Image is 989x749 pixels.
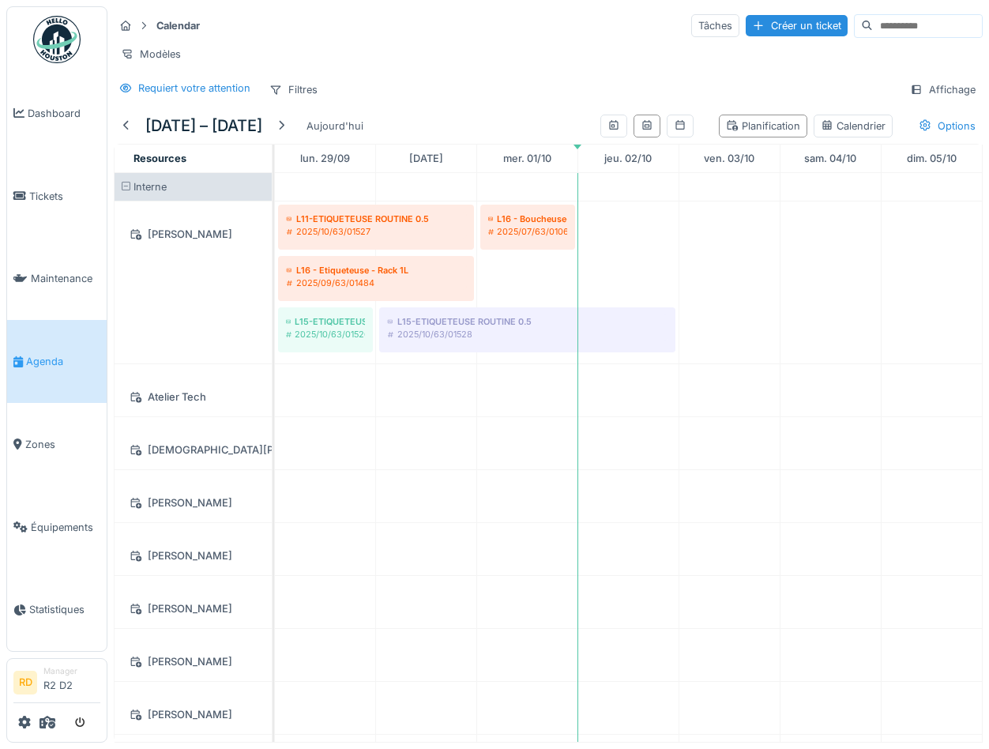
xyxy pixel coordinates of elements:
div: L15-ETIQUETEUSE ROUTINE 0.33 [286,315,365,328]
div: [PERSON_NAME] [124,599,262,619]
div: Options [912,115,983,137]
a: Maintenance [7,238,107,321]
div: Calendrier [821,119,886,134]
div: Atelier Tech [124,387,262,407]
div: Filtres [262,78,325,101]
a: 1 octobre 2025 [499,148,555,169]
li: RD [13,671,37,694]
div: [PERSON_NAME] [124,224,262,244]
span: Agenda [26,354,100,369]
div: [DEMOGRAPHIC_DATA][PERSON_NAME] [124,440,262,460]
h5: [DATE] – [DATE] [145,116,262,135]
a: Statistiques [7,569,107,652]
div: L11-ETIQUETEUSE ROUTINE 0.5 [286,213,466,225]
a: 5 octobre 2025 [903,148,961,169]
div: L16 - Boucheuse- vibreur [488,213,567,225]
a: 4 octobre 2025 [800,148,860,169]
a: Équipements [7,486,107,569]
a: Agenda [7,320,107,403]
span: Maintenance [31,271,100,286]
div: 2025/09/63/01484 [286,277,466,289]
div: Créer un ticket [746,15,848,36]
div: Manager [43,665,100,677]
div: Tâches [691,14,739,37]
span: Statistiques [29,602,100,617]
div: L16 - Etiqueteuse - Rack 1L [286,264,466,277]
div: Planification [726,119,800,134]
div: 2025/10/63/01527 [286,225,466,238]
div: 2025/07/63/01061 [488,225,567,238]
img: Badge_color-CXgf-gQk.svg [33,16,81,63]
div: L15-ETIQUETEUSE ROUTINE 0.5 [387,315,667,328]
a: 30 septembre 2025 [405,148,447,169]
div: Requiert votre attention [138,81,250,96]
span: Équipements [31,520,100,535]
div: [PERSON_NAME] [124,652,262,672]
a: Dashboard [7,72,107,155]
div: 2025/10/63/01528 [387,328,667,341]
div: Modèles [114,43,188,66]
a: Zones [7,403,107,486]
span: Interne [133,181,167,193]
a: 3 octobre 2025 [700,148,758,169]
div: 2025/10/63/01526 [286,328,365,341]
a: 29 septembre 2025 [296,148,354,169]
div: [PERSON_NAME] [124,705,262,725]
div: [PERSON_NAME] [124,546,262,566]
a: RD ManagerR2 D2 [13,665,100,703]
span: Zones [25,437,100,452]
div: Aujourd'hui [300,115,370,137]
span: Dashboard [28,106,100,121]
li: R2 D2 [43,665,100,699]
span: Tickets [29,189,100,204]
a: Tickets [7,155,107,238]
a: 2 octobre 2025 [600,148,656,169]
div: Affichage [903,78,983,101]
div: [PERSON_NAME] [124,493,262,513]
span: Resources [133,152,186,164]
strong: Calendar [150,18,206,33]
